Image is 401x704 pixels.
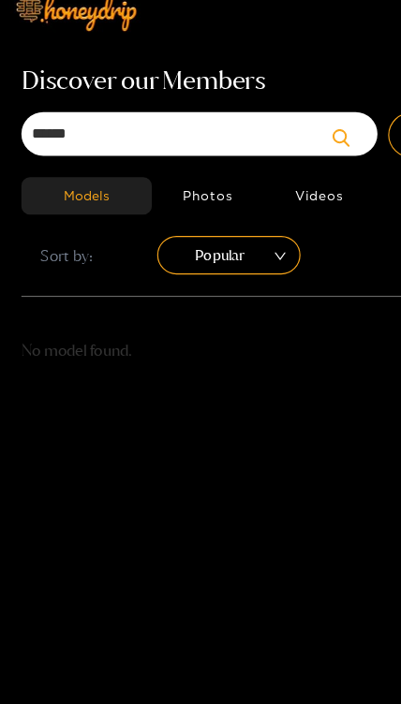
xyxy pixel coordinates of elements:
p: No model found. [19,323,382,343]
div: sort [138,232,263,266]
button: Models [19,181,133,213]
button: Videos [231,181,329,213]
button: Photos [133,181,231,213]
h1: Discover our Members [19,77,382,114]
span: Popular [152,235,249,263]
button: Toggle Filter [340,124,382,164]
button: Submit Search [291,124,332,164]
span: Sort by: [36,232,82,266]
